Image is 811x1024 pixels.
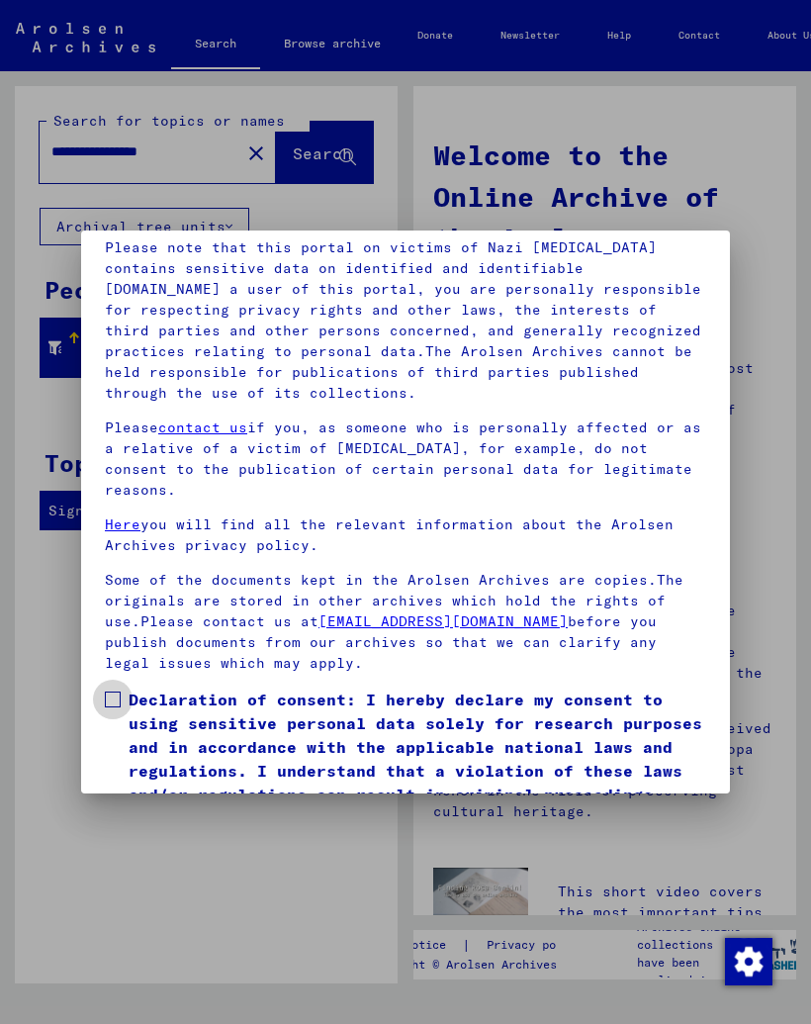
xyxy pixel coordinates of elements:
[724,937,771,984] div: Change consent
[158,419,247,436] a: contact us
[105,515,140,533] a: Here
[105,514,706,556] p: you will find all the relevant information about the Arolsen Archives privacy policy.
[129,688,706,806] span: Declaration of consent: I hereby declare my consent to using sensitive personal data solely for r...
[105,237,706,404] p: Please note that this portal on victims of Nazi [MEDICAL_DATA] contains sensitive data on identif...
[725,938,772,985] img: Change consent
[318,612,568,630] a: [EMAIL_ADDRESS][DOMAIN_NAME]
[105,418,706,501] p: Please if you, as someone who is personally affected or as a relative of a victim of [MEDICAL_DAT...
[105,570,706,674] p: Some of the documents kept in the Arolsen Archives are copies.The originals are stored in other a...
